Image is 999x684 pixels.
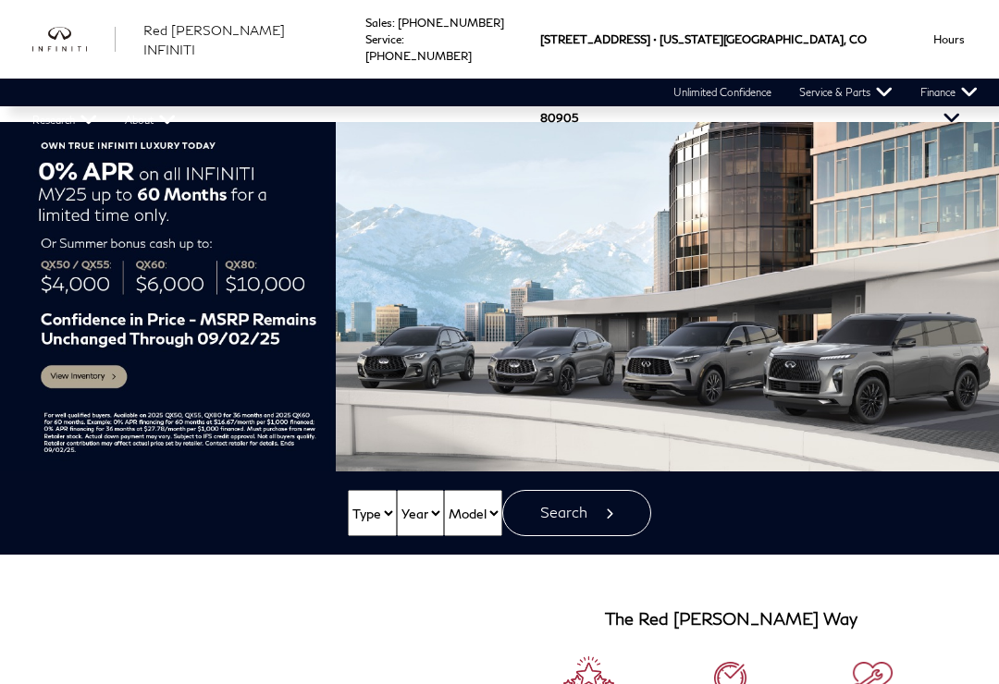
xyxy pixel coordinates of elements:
select: Vehicle Type [348,490,397,536]
a: Red [PERSON_NAME] INFINITI [143,20,338,59]
a: Pre-Owned [773,51,879,79]
span: Sales [365,16,392,30]
a: About [111,106,190,134]
span: Red [PERSON_NAME] INFINITI [143,22,285,57]
a: Finance [906,79,992,106]
select: Vehicle Model [444,490,502,536]
select: Vehicle Year [397,490,444,536]
a: Unlimited Confidence [660,79,785,106]
button: Search [502,490,651,536]
img: INFINITI [32,27,116,52]
a: [STREET_ADDRESS] • [US_STATE][GEOGRAPHIC_DATA], CO 80905 [540,32,867,125]
span: : [392,16,395,30]
h3: The Red [PERSON_NAME] Way [605,610,857,629]
a: [PHONE_NUMBER] [365,49,472,63]
a: Service & Parts [785,79,906,106]
a: Research [18,106,111,134]
a: [PHONE_NUMBER] [398,16,504,30]
a: Express Store [660,51,773,79]
a: infiniti [32,27,116,52]
span: Service [365,32,401,46]
a: Specials [879,51,965,79]
nav: Main Navigation [18,51,999,134]
span: : [401,32,404,46]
